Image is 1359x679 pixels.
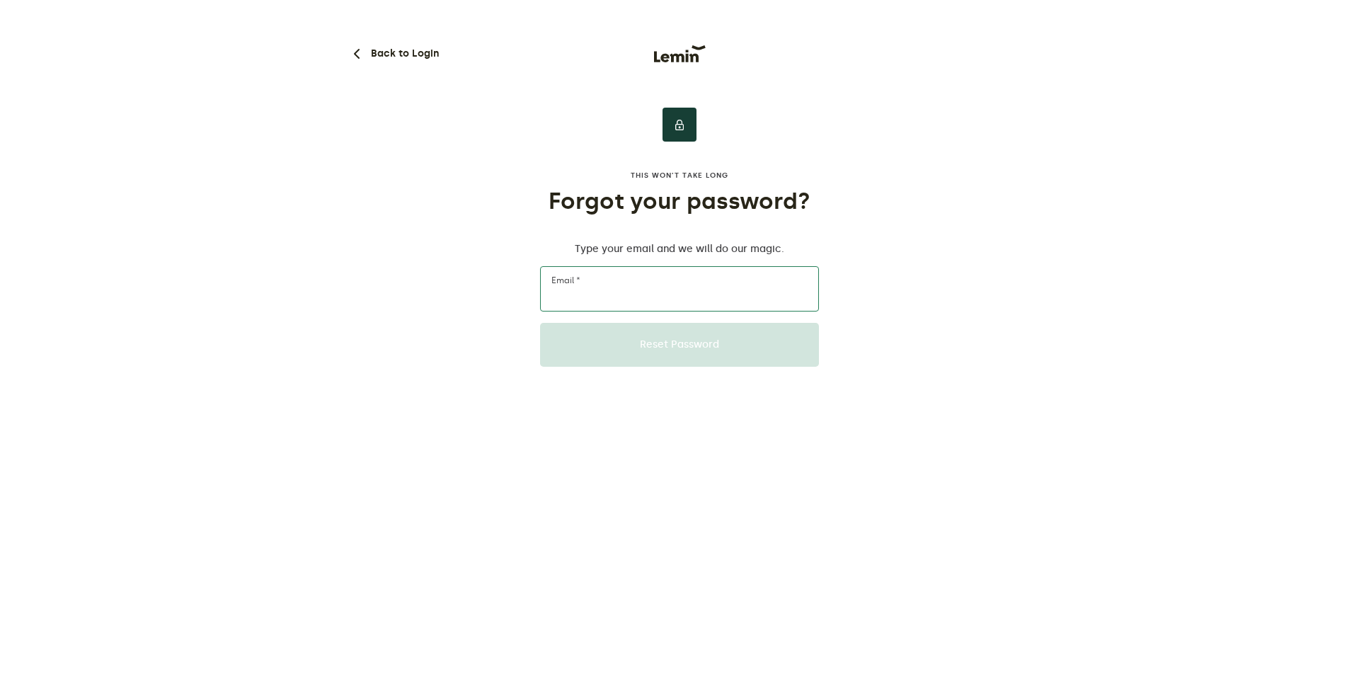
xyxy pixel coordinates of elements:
[540,323,819,367] button: Reset Password
[540,266,819,312] input: Email *
[551,275,580,286] label: Email *
[348,45,439,62] button: Back to Login
[540,244,819,255] p: Type your email and we will do our magic.
[654,45,706,62] img: Lemin logo
[540,170,819,181] label: This won’t take long
[540,187,819,215] h1: Forgot your password?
